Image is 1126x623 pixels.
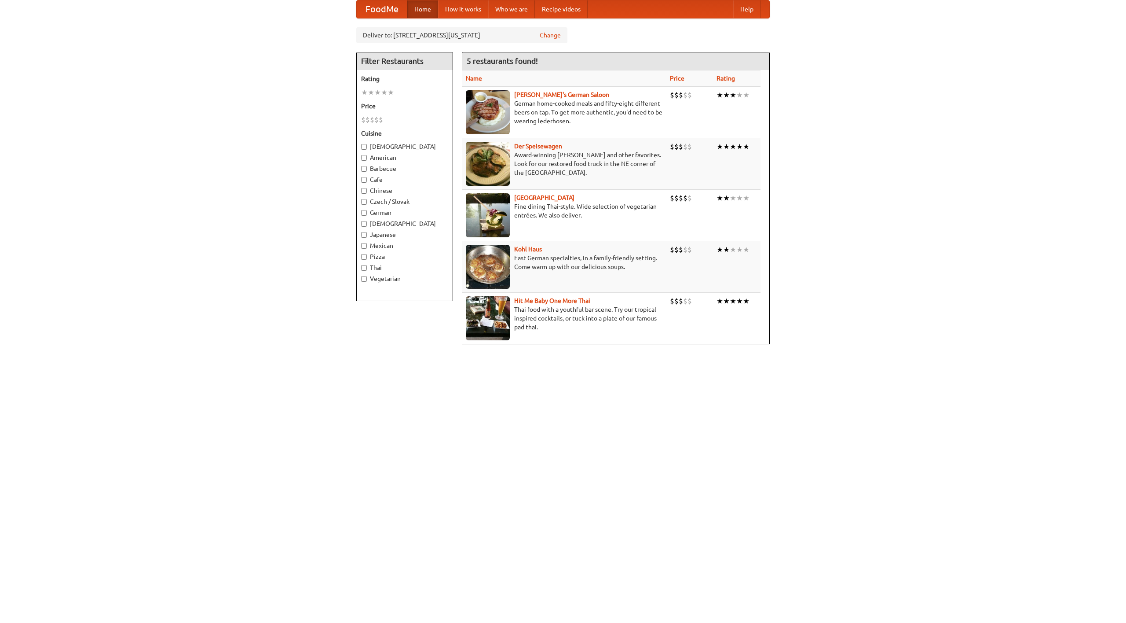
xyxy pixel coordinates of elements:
input: [DEMOGRAPHIC_DATA] [361,221,367,227]
li: $ [679,193,683,203]
li: $ [679,296,683,306]
a: Der Speisewagen [514,143,562,150]
a: [PERSON_NAME]'s German Saloon [514,91,609,98]
li: $ [379,115,383,125]
li: ★ [717,90,723,100]
li: ★ [723,90,730,100]
li: $ [687,296,692,306]
p: Thai food with a youthful bar scene. Try our tropical inspired cocktails, or tuck into a plate of... [466,305,663,332]
label: Barbecue [361,164,448,173]
li: ★ [743,142,749,151]
a: Help [733,0,760,18]
label: Thai [361,263,448,272]
li: $ [674,142,679,151]
img: speisewagen.jpg [466,142,510,186]
li: ★ [730,296,736,306]
a: Hit Me Baby One More Thai [514,297,590,304]
label: Vegetarian [361,274,448,283]
a: Who we are [488,0,535,18]
li: ★ [717,193,723,203]
img: satay.jpg [466,193,510,237]
li: $ [370,115,374,125]
li: ★ [730,193,736,203]
p: Fine dining Thai-style. Wide selection of vegetarian entrées. We also deliver. [466,202,663,220]
li: ★ [717,142,723,151]
li: ★ [723,296,730,306]
li: $ [366,115,370,125]
h4: Filter Restaurants [357,52,453,70]
h5: Cuisine [361,129,448,138]
p: East German specialties, in a family-friendly setting. Come warm up with our delicious soups. [466,254,663,271]
li: ★ [381,88,388,97]
input: German [361,210,367,216]
h5: Rating [361,74,448,83]
li: ★ [736,193,743,203]
input: Thai [361,265,367,271]
input: Vegetarian [361,276,367,282]
li: $ [670,90,674,100]
label: Czech / Slovak [361,197,448,206]
li: ★ [730,90,736,100]
a: Name [466,75,482,82]
input: American [361,155,367,161]
li: $ [674,90,679,100]
label: Cafe [361,175,448,184]
li: $ [683,142,687,151]
li: $ [670,296,674,306]
input: Mexican [361,243,367,249]
a: Kohl Haus [514,246,542,253]
li: $ [674,245,679,254]
li: ★ [723,245,730,254]
a: Rating [717,75,735,82]
li: $ [687,245,692,254]
input: Chinese [361,188,367,194]
li: $ [683,90,687,100]
li: $ [374,115,379,125]
input: [DEMOGRAPHIC_DATA] [361,144,367,150]
input: Pizza [361,254,367,260]
li: ★ [368,88,374,97]
li: ★ [374,88,381,97]
ng-pluralize: 5 restaurants found! [467,57,538,65]
input: Cafe [361,177,367,183]
img: esthers.jpg [466,90,510,134]
li: ★ [388,88,394,97]
li: $ [679,142,683,151]
label: Mexican [361,241,448,250]
a: Recipe videos [535,0,588,18]
label: Pizza [361,252,448,261]
li: ★ [717,296,723,306]
li: ★ [736,296,743,306]
input: Japanese [361,232,367,238]
label: American [361,153,448,162]
li: $ [683,245,687,254]
li: $ [670,193,674,203]
li: $ [683,296,687,306]
img: babythai.jpg [466,296,510,340]
li: ★ [736,90,743,100]
a: Home [407,0,438,18]
h5: Price [361,102,448,111]
a: [GEOGRAPHIC_DATA] [514,194,574,201]
li: $ [361,115,366,125]
li: ★ [361,88,368,97]
label: German [361,208,448,217]
li: $ [687,90,692,100]
li: ★ [730,142,736,151]
input: Barbecue [361,166,367,172]
li: ★ [723,193,730,203]
li: $ [679,245,683,254]
img: kohlhaus.jpg [466,245,510,289]
li: ★ [743,245,749,254]
div: Deliver to: [STREET_ADDRESS][US_STATE] [356,27,567,43]
li: ★ [723,142,730,151]
label: [DEMOGRAPHIC_DATA] [361,219,448,228]
li: ★ [717,245,723,254]
li: $ [687,193,692,203]
label: Japanese [361,230,448,239]
label: Chinese [361,186,448,195]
